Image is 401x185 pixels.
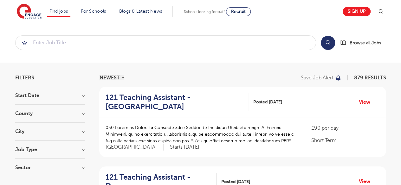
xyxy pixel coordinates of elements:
[15,147,85,152] h3: Job Type
[359,98,375,106] a: View
[184,9,225,14] span: Schools looking for staff
[106,124,299,144] p: 050 Loremips Dolorsita Consecte adi e Seddoe te Incididun Utlab etd magn: Al Enimad Minimveni, qu...
[311,137,379,144] p: Short Term
[15,165,85,170] h3: Sector
[119,9,162,14] a: Blogs & Latest News
[301,75,342,80] button: Save job alert
[81,9,106,14] a: For Schools
[340,39,386,46] a: Browse all Jobs
[17,4,42,20] img: Engage Education
[16,36,316,50] input: Submit
[15,129,85,134] h3: City
[106,144,164,151] span: [GEOGRAPHIC_DATA]
[15,75,34,80] span: Filters
[301,75,333,80] p: Save job alert
[311,124,379,132] p: £90 per day
[221,178,250,185] span: Posted [DATE]
[350,39,381,46] span: Browse all Jobs
[253,99,282,105] span: Posted [DATE]
[106,93,249,111] a: 121 Teaching Assistant - [GEOGRAPHIC_DATA]
[49,9,68,14] a: Find jobs
[321,36,335,50] button: Search
[231,9,246,14] span: Recruit
[170,144,199,151] p: Starts [DATE]
[15,111,85,116] h3: County
[15,93,85,98] h3: Start Date
[15,35,316,50] div: Submit
[226,7,251,16] a: Recruit
[354,75,386,81] span: 879 RESULTS
[106,93,243,111] h2: 121 Teaching Assistant - [GEOGRAPHIC_DATA]
[343,7,371,16] a: Sign up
